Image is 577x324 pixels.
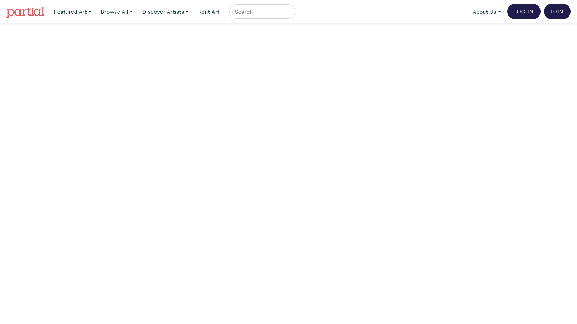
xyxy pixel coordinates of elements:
input: Search [234,7,288,16]
a: Discover Artists [139,4,192,19]
a: Rent Art [195,4,223,19]
a: Featured Art [51,4,94,19]
a: Log In [507,4,541,19]
a: About Us [470,4,504,19]
a: Join [544,4,571,19]
a: Browse All [98,4,136,19]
